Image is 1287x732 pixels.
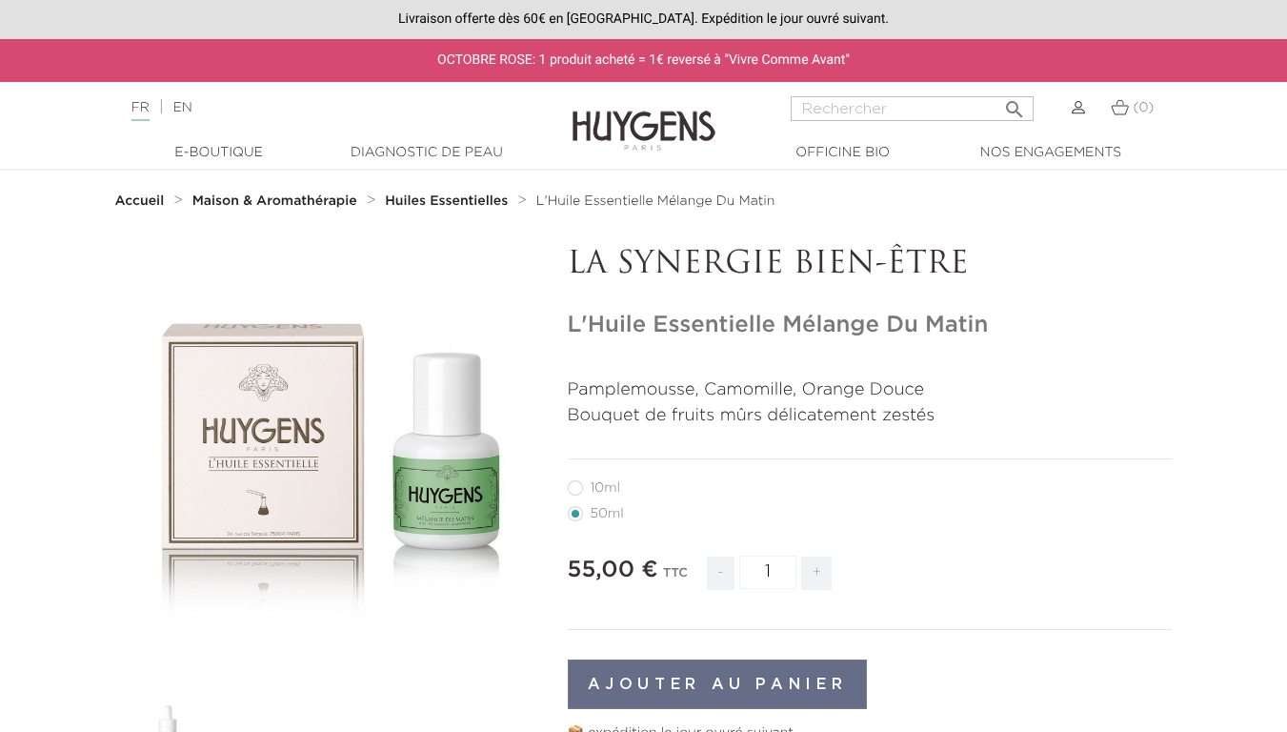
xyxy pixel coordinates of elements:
[568,660,868,709] button: Ajouter au panier
[568,247,1173,283] p: LA SYNERGIE BIEN-ÊTRE
[131,101,150,121] a: FR
[124,143,314,163] a: E-Boutique
[172,101,191,114] a: EN
[115,193,169,209] a: Accueil
[192,193,362,209] a: Maison & Aromathérapie
[739,556,796,589] input: Quantité
[536,194,775,208] span: L'Huile Essentielle Mélange Du Matin
[192,194,357,208] strong: Maison & Aromathérapie
[115,194,165,208] strong: Accueil
[568,312,1173,339] h1: L'Huile Essentielle Mélange Du Matin
[997,91,1032,116] button: 
[573,80,715,153] img: Huygens
[385,194,508,208] strong: Huiles Essentielles
[663,553,688,604] div: TTC
[568,506,647,521] label: 50ml
[385,193,513,209] a: Huiles Essentielles
[1003,92,1026,115] i: 
[1133,101,1154,114] span: (0)
[791,96,1034,121] input: Rechercher
[568,377,1173,403] p: Pamplemousse, Camomille, Orange Douce
[568,403,1173,429] p: Bouquet de fruits mûrs délicatement zestés
[568,559,658,581] span: 55,00 €
[748,143,938,163] a: Officine Bio
[332,143,522,163] a: Diagnostic de peau
[707,557,734,590] span: -
[801,557,832,590] span: +
[122,96,522,119] div: |
[955,143,1146,163] a: Nos engagements
[536,193,775,209] a: L'Huile Essentielle Mélange Du Matin
[568,480,643,496] label: 10ml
